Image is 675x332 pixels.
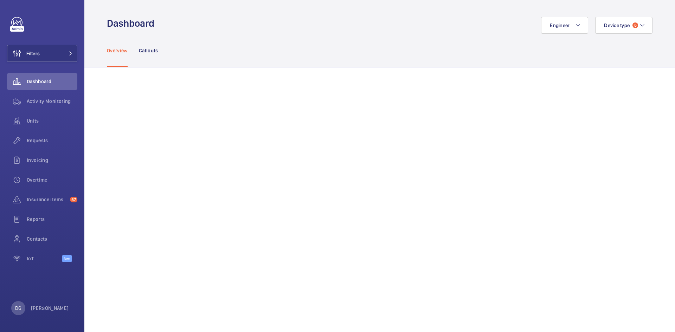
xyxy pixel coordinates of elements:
[27,98,77,105] span: Activity Monitoring
[27,78,77,85] span: Dashboard
[7,45,77,62] button: Filters
[27,157,77,164] span: Invoicing
[27,137,77,144] span: Requests
[632,22,638,28] span: 5
[139,47,158,54] p: Callouts
[27,117,77,124] span: Units
[62,255,72,262] span: Beta
[107,47,128,54] p: Overview
[595,17,652,34] button: Device type5
[27,216,77,223] span: Reports
[27,235,77,242] span: Contacts
[27,196,67,203] span: Insurance items
[107,17,159,30] h1: Dashboard
[27,255,62,262] span: IoT
[26,50,40,57] span: Filters
[27,176,77,183] span: Overtime
[70,197,77,202] span: 57
[541,17,588,34] button: Engineer
[15,305,21,312] p: DG
[604,22,630,28] span: Device type
[550,22,570,28] span: Engineer
[31,305,69,312] p: [PERSON_NAME]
